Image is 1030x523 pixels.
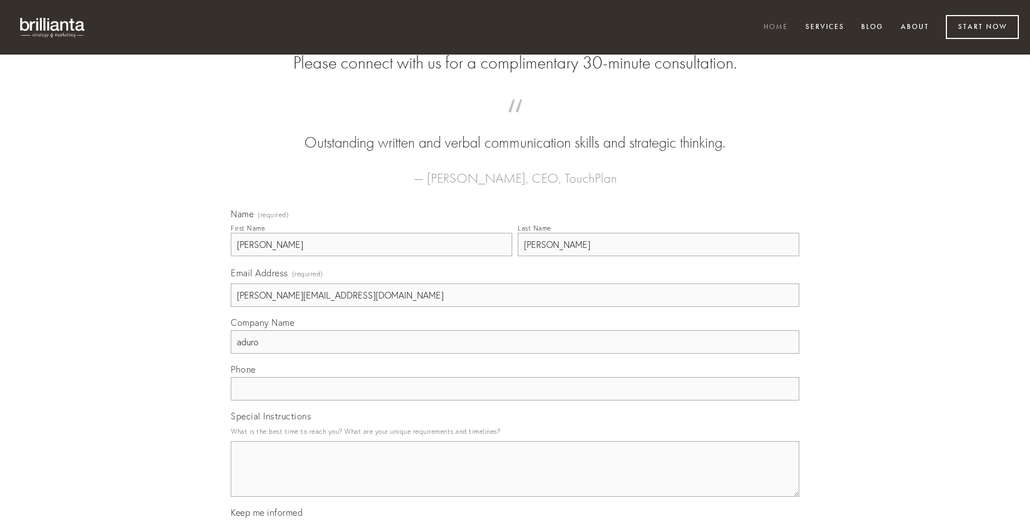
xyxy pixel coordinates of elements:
[257,212,289,218] span: (required)
[231,317,294,328] span: Company Name
[249,154,781,189] figcaption: — [PERSON_NAME], CEO, TouchPlan
[756,18,795,37] a: Home
[249,110,781,154] blockquote: Outstanding written and verbal communication skills and strategic thinking.
[231,224,265,232] div: First Name
[798,18,852,37] a: Services
[231,424,799,439] p: What is the best time to reach you? What are your unique requirements and timelines?
[231,364,256,375] span: Phone
[231,410,311,422] span: Special Instructions
[231,208,254,219] span: Name
[231,507,303,518] span: Keep me informed
[518,224,551,232] div: Last Name
[249,110,781,132] span: “
[893,18,936,37] a: About
[11,11,95,43] img: brillianta - research, strategy, marketing
[946,15,1019,39] a: Start Now
[854,18,891,37] a: Blog
[292,266,323,281] span: (required)
[231,52,799,74] h2: Please connect with us for a complimentary 30-minute consultation.
[231,267,288,278] span: Email Address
